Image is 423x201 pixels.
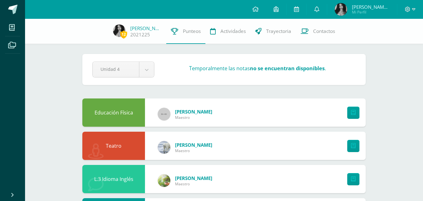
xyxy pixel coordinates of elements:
[175,115,212,120] span: Maestro
[82,98,145,127] div: Educación Física
[205,19,250,44] a: Actividades
[158,141,170,154] img: bb12ee73cbcbadab578609fc3959b0d5.png
[352,9,389,15] span: Mi Perfil
[335,3,347,16] img: 1eb8b92fd31db8baccebe3080cf93d0e.png
[250,19,296,44] a: Trayectoria
[130,25,162,31] a: [PERSON_NAME]
[120,30,127,38] span: 12
[175,181,212,187] span: Maestro
[166,19,205,44] a: Punteos
[158,108,170,120] img: 60x60
[220,28,246,34] span: Actividades
[82,165,145,193] div: L.3 Idioma Inglés
[93,62,154,77] a: Unidad 4
[175,142,212,148] span: [PERSON_NAME]
[352,4,389,10] span: [PERSON_NAME] [PERSON_NAME]
[296,19,340,44] a: Contactos
[189,65,326,72] h3: Temporalmente las notas .
[175,148,212,153] span: Maestro
[250,65,325,72] strong: no se encuentran disponibles
[101,62,131,77] span: Unidad 4
[266,28,291,34] span: Trayectoria
[175,108,212,115] span: [PERSON_NAME]
[113,24,126,37] img: 1eb8b92fd31db8baccebe3080cf93d0e.png
[158,174,170,187] img: a5ec97171129a96b385d3d847ecf055b.png
[175,175,212,181] span: [PERSON_NAME]
[313,28,335,34] span: Contactos
[130,31,150,38] a: 2021225
[183,28,201,34] span: Punteos
[82,132,145,160] div: Teatro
